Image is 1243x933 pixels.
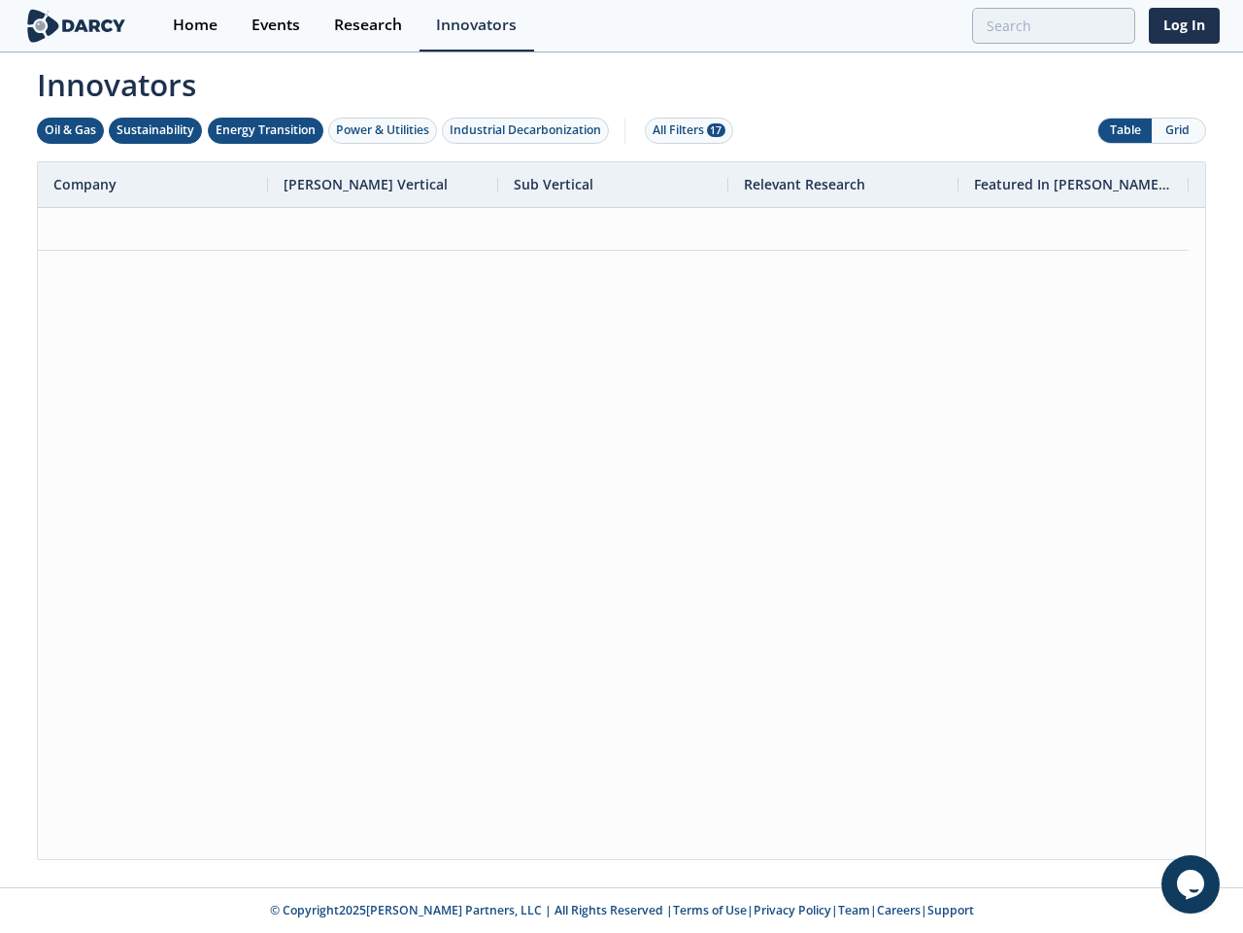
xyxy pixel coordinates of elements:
a: Terms of Use [673,902,747,918]
button: Table [1098,119,1152,143]
button: Power & Utilities [328,118,437,144]
div: Research [334,17,402,33]
span: 17 [707,123,725,137]
a: Careers [877,902,921,918]
div: All Filters [653,121,725,139]
span: Featured In [PERSON_NAME] Live [974,175,1173,193]
span: Relevant Research [744,175,865,193]
button: Oil & Gas [37,118,104,144]
div: Innovators [436,17,517,33]
button: Sustainability [109,118,202,144]
div: Events [252,17,300,33]
span: Sub Vertical [514,175,593,193]
button: Industrial Decarbonization [442,118,609,144]
span: Company [53,175,117,193]
div: Oil & Gas [45,121,96,139]
span: [PERSON_NAME] Vertical [284,175,448,193]
div: Home [173,17,218,33]
button: Energy Transition [208,118,323,144]
div: Sustainability [117,121,194,139]
input: Advanced Search [972,8,1135,44]
div: Power & Utilities [336,121,429,139]
button: All Filters 17 [645,118,733,144]
a: Team [838,902,870,918]
a: Support [927,902,974,918]
iframe: chat widget [1161,855,1224,914]
p: © Copyright 2025 [PERSON_NAME] Partners, LLC | All Rights Reserved | | | | | [27,902,1216,919]
a: Privacy Policy [754,902,831,918]
img: logo-wide.svg [23,9,129,43]
button: Grid [1152,119,1205,143]
div: Energy Transition [216,121,316,139]
div: Industrial Decarbonization [450,121,601,139]
a: Log In [1149,8,1220,44]
span: Innovators [23,54,1220,107]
